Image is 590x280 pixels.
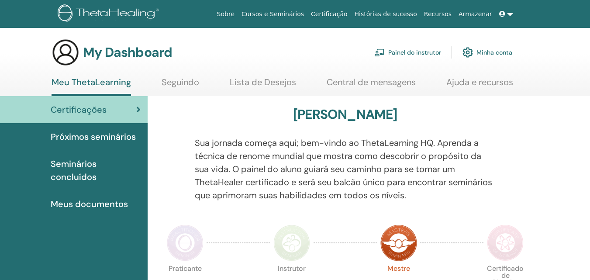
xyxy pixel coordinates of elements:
h3: [PERSON_NAME] [293,107,397,122]
a: Histórias de sucesso [351,6,421,22]
img: cog.svg [462,45,473,60]
img: generic-user-icon.jpg [52,38,79,66]
img: Practitioner [167,225,204,261]
span: Seminários concluídos [51,157,141,183]
img: Certificate of Science [487,225,524,261]
a: Sobre [214,6,238,22]
p: Sua jornada começa aqui; bem-vindo ao ThetaLearning HQ. Aprenda a técnica de renome mundial que m... [195,136,496,202]
a: Meu ThetaLearning [52,77,131,96]
a: Cursos e Seminários [238,6,307,22]
span: Meus documentos [51,197,128,211]
a: Lista de Desejos [230,77,296,94]
a: Ajuda e recursos [446,77,513,94]
a: Painel do instrutor [374,43,441,62]
a: Certificação [307,6,351,22]
a: Seguindo [162,77,199,94]
span: Certificações [51,103,107,116]
img: Master [380,225,417,261]
h3: My Dashboard [83,45,172,60]
a: Minha conta [462,43,512,62]
img: chalkboard-teacher.svg [374,48,385,56]
a: Central de mensagens [327,77,416,94]
img: logo.png [58,4,162,24]
a: Recursos [421,6,455,22]
span: Próximos seminários [51,130,136,143]
img: Instructor [273,225,310,261]
a: Armazenar [455,6,495,22]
